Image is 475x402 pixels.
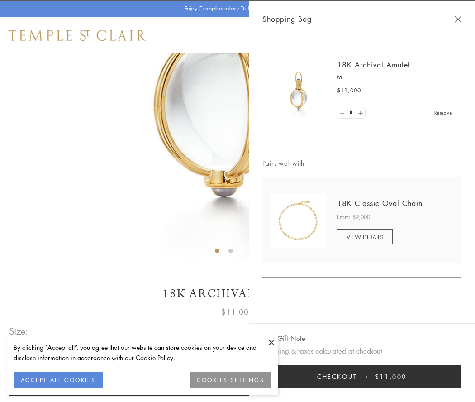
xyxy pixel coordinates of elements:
[190,372,271,388] button: COOKIES SETTINGS
[262,345,461,357] p: Shipping & taxes calculated at checkout
[347,233,383,241] span: VIEW DETAILS
[271,63,326,118] img: 18K Archival Amulet
[337,229,393,244] a: VIEW DETAILS
[262,365,461,388] button: Checkout $11,000
[337,86,361,95] span: $11,000
[221,306,254,318] span: $11,000
[337,213,370,222] span: From: $9,000
[337,198,423,208] a: 18K Classic Oval Chain
[271,193,326,248] img: N88865-OV18
[9,286,466,301] h1: 18K Archival Amulet
[9,30,146,41] img: Temple St. Clair
[262,158,461,168] span: Pairs well with
[356,107,365,119] a: Set quantity to 2
[262,13,312,25] span: Shopping Bag
[317,372,357,382] span: Checkout
[184,4,287,13] p: Enjoy Complimentary Delivery & Returns
[9,324,29,339] span: Size:
[434,108,452,118] a: Remove
[337,107,347,119] a: Set quantity to 0
[337,72,452,81] p: M
[14,372,103,388] button: ACCEPT ALL COOKIES
[14,342,271,363] div: By clicking “Accept all”, you agree that our website can store cookies on your device and disclos...
[375,372,407,382] span: $11,000
[455,16,461,23] button: Close Shopping Bag
[262,333,305,344] button: Add Gift Note
[337,60,410,70] a: 18K Archival Amulet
